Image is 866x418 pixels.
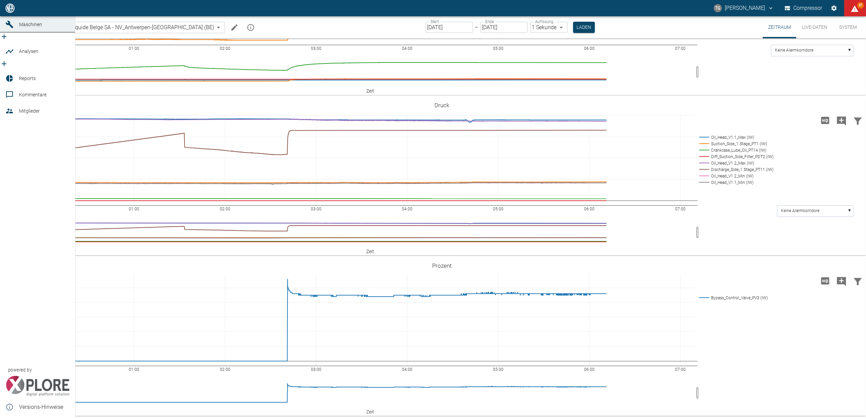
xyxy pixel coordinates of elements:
[25,23,214,32] a: 13.0007/1_Air Liquide Belge SA - NV_Antwerpen-[GEOGRAPHIC_DATA] (BE)
[833,16,863,38] button: System
[5,376,70,396] img: Xplore Logo
[426,22,473,33] input: DD.MM.YYYY
[19,92,47,97] span: Kommentare
[19,108,40,114] span: Mitglieder
[530,22,568,33] div: 1 Sekunde
[833,272,850,290] button: Kommentar hinzufügen
[781,209,820,213] text: Keine Alarmkorridore
[850,112,866,129] button: Daten filtern
[244,21,258,34] button: mission info
[783,2,824,14] button: Compressor
[775,48,814,53] text: Keine Alarmkorridore
[19,49,38,54] span: Analysen
[430,19,439,24] label: Start
[19,76,36,81] span: Reports
[573,22,595,33] button: Laden
[828,2,840,14] button: Einstellungen
[5,3,15,13] img: logo
[228,21,241,34] button: Machine bearbeiten
[36,23,214,31] span: 13.0007/1_Air Liquide Belge SA - NV_Antwerpen-[GEOGRAPHIC_DATA] (BE)
[817,117,833,123] span: Hohe Auflösung
[714,4,722,12] div: TG
[480,22,528,33] input: DD.MM.YYYY
[833,112,850,129] button: Kommentar hinzufügen
[857,2,864,9] span: 97
[796,16,833,38] button: Live-Daten
[475,23,478,31] p: –
[763,16,796,38] button: Zeitraum
[713,2,775,14] button: thomas.gregoir@neuman-esser.com
[19,403,70,411] span: Versions-Hinweise
[850,272,866,290] button: Daten filtern
[19,22,42,27] span: Maschinen
[485,19,494,24] label: Ende
[8,367,32,373] span: powered by
[535,19,553,24] label: Auflösung
[817,277,833,284] span: Hohe Auflösung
